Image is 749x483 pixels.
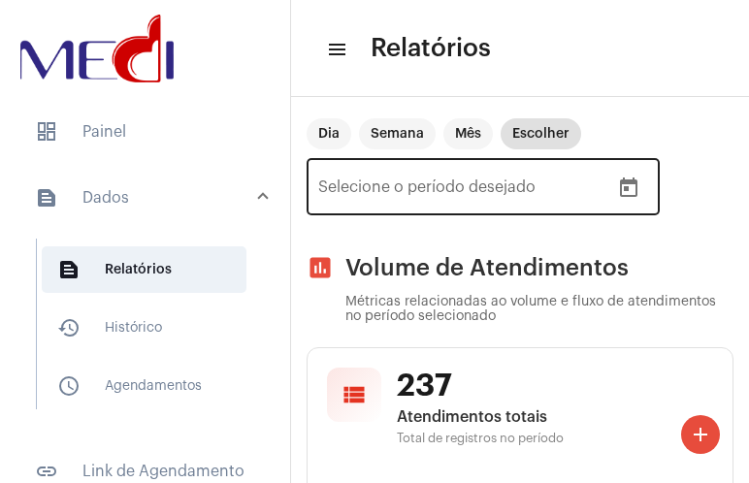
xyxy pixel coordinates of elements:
mat-icon: add [689,423,712,446]
span: Histórico [42,305,246,351]
p: Métricas relacionadas ao volume e fluxo de atendimentos no período selecionado [345,295,733,324]
span: Total de registros no período [397,432,713,445]
mat-icon: sidenav icon [326,38,345,61]
mat-icon: sidenav icon [57,258,81,281]
mat-icon: view_list [341,381,368,408]
span: 237 [397,368,713,404]
button: Open calendar [609,169,648,208]
div: sidenav iconDados [12,229,290,436]
mat-icon: sidenav icon [35,186,58,209]
input: Data do fim [434,182,575,200]
mat-icon: sidenav icon [35,460,58,483]
span: sidenav icon [35,120,58,144]
mat-panel-title: Dados [35,186,259,209]
span: Atendimentos totais [397,408,713,426]
mat-icon: sidenav icon [57,374,81,398]
mat-chip: Dia [307,118,351,149]
span: Agendamentos [42,363,246,409]
mat-chip: Semana [359,118,436,149]
span: Relatórios [42,246,246,293]
h2: Volume de Atendimentos [307,254,733,281]
input: Data de início [318,182,418,200]
mat-expansion-panel-header: sidenav iconDados [12,167,290,229]
mat-chip: Escolher [501,118,581,149]
span: Painel [19,109,271,155]
mat-chip: Mês [443,118,493,149]
img: d3a1b5fa-500b-b90f-5a1c-719c20e9830b.png [16,10,179,87]
mat-icon: assessment [307,254,334,281]
mat-icon: sidenav icon [57,316,81,339]
span: Relatórios [371,33,491,64]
